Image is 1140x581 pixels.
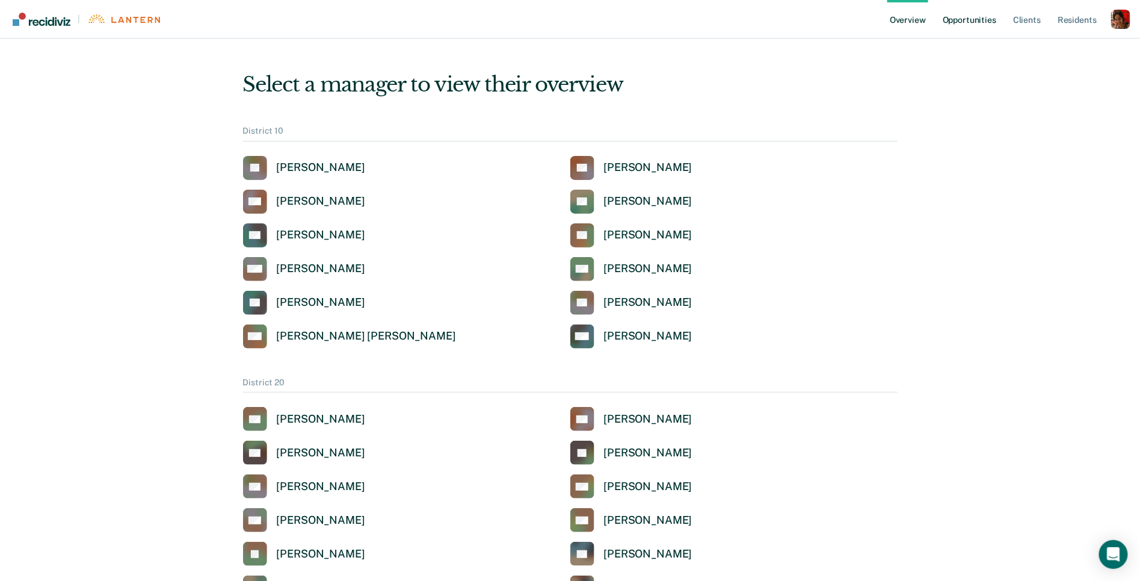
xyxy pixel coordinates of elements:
[604,514,692,527] div: [PERSON_NAME]
[243,72,898,97] div: Select a manager to view their overview
[570,508,692,532] a: [PERSON_NAME]
[277,296,365,309] div: [PERSON_NAME]
[570,291,692,315] a: [PERSON_NAME]
[277,446,365,460] div: [PERSON_NAME]
[243,223,365,247] a: [PERSON_NAME]
[570,223,692,247] a: [PERSON_NAME]
[243,542,365,566] a: [PERSON_NAME]
[604,296,692,309] div: [PERSON_NAME]
[277,412,365,426] div: [PERSON_NAME]
[570,474,692,499] a: [PERSON_NAME]
[277,194,365,208] div: [PERSON_NAME]
[570,257,692,281] a: [PERSON_NAME]
[277,480,365,494] div: [PERSON_NAME]
[1099,540,1128,569] div: Open Intercom Messenger
[277,161,365,175] div: [PERSON_NAME]
[570,441,692,465] a: [PERSON_NAME]
[604,262,692,276] div: [PERSON_NAME]
[243,377,898,393] div: District 20
[277,547,365,561] div: [PERSON_NAME]
[277,228,365,242] div: [PERSON_NAME]
[243,190,365,214] a: [PERSON_NAME]
[87,14,160,23] img: Lantern
[604,446,692,460] div: [PERSON_NAME]
[243,156,365,180] a: [PERSON_NAME]
[243,325,456,349] a: [PERSON_NAME] [PERSON_NAME]
[570,407,692,431] a: [PERSON_NAME]
[243,441,365,465] a: [PERSON_NAME]
[277,514,365,527] div: [PERSON_NAME]
[570,190,692,214] a: [PERSON_NAME]
[277,329,456,343] div: [PERSON_NAME] [PERSON_NAME]
[604,228,692,242] div: [PERSON_NAME]
[13,13,70,26] img: Recidiviz
[1111,10,1130,29] button: Profile dropdown button
[277,262,365,276] div: [PERSON_NAME]
[604,480,692,494] div: [PERSON_NAME]
[604,412,692,426] div: [PERSON_NAME]
[243,126,898,141] div: District 10
[570,156,692,180] a: [PERSON_NAME]
[70,14,87,24] span: |
[604,194,692,208] div: [PERSON_NAME]
[570,325,692,349] a: [PERSON_NAME]
[604,547,692,561] div: [PERSON_NAME]
[570,542,692,566] a: [PERSON_NAME]
[243,291,365,315] a: [PERSON_NAME]
[604,161,692,175] div: [PERSON_NAME]
[243,257,365,281] a: [PERSON_NAME]
[243,508,365,532] a: [PERSON_NAME]
[604,329,692,343] div: [PERSON_NAME]
[243,407,365,431] a: [PERSON_NAME]
[243,474,365,499] a: [PERSON_NAME]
